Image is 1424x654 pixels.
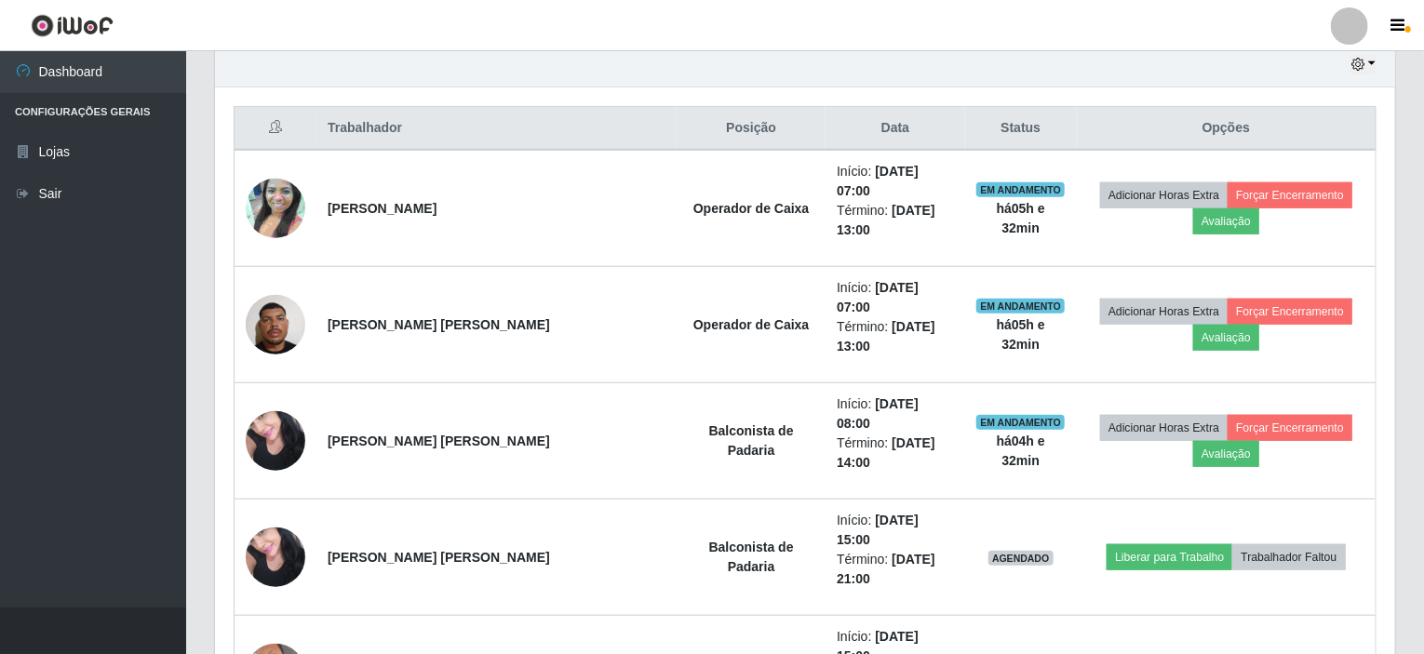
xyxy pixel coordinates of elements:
[1193,208,1259,234] button: Avaliação
[31,14,114,37] img: CoreUI Logo
[965,107,1077,151] th: Status
[837,394,954,434] li: Início:
[246,285,305,364] img: 1744328731304.jpeg
[1228,299,1352,325] button: Forçar Encerramento
[837,317,954,356] li: Término:
[997,317,1045,352] strong: há 05 h e 32 min
[709,540,794,574] strong: Balconista de Padaria
[1077,107,1377,151] th: Opções
[1100,415,1228,441] button: Adicionar Horas Extra
[837,396,919,431] time: [DATE] 08:00
[328,201,437,216] strong: [PERSON_NAME]
[1107,544,1232,570] button: Liberar para Trabalho
[246,155,305,261] img: 1650687338616.jpeg
[1228,182,1352,208] button: Forçar Encerramento
[1100,182,1228,208] button: Adicionar Horas Extra
[328,317,550,332] strong: [PERSON_NAME] [PERSON_NAME]
[328,550,550,565] strong: [PERSON_NAME] [PERSON_NAME]
[997,434,1045,468] strong: há 04 h e 32 min
[1193,325,1259,351] button: Avaliação
[976,182,1065,197] span: EM ANDAMENTO
[1193,441,1259,467] button: Avaliação
[976,299,1065,314] span: EM ANDAMENTO
[988,551,1054,566] span: AGENDADO
[837,550,954,589] li: Término:
[837,201,954,240] li: Término:
[316,107,677,151] th: Trabalhador
[693,317,810,332] strong: Operador de Caixa
[837,511,954,550] li: Início:
[328,434,550,448] strong: [PERSON_NAME] [PERSON_NAME]
[837,278,954,317] li: Início:
[826,107,965,151] th: Data
[677,107,826,151] th: Posição
[246,517,305,596] img: 1746197830896.jpeg
[837,513,919,547] time: [DATE] 15:00
[1100,299,1228,325] button: Adicionar Horas Extra
[709,423,794,458] strong: Balconista de Padaria
[1228,415,1352,441] button: Forçar Encerramento
[693,201,810,216] strong: Operador de Caixa
[837,434,954,473] li: Término:
[246,401,305,480] img: 1746197830896.jpeg
[837,280,919,314] time: [DATE] 07:00
[837,164,919,198] time: [DATE] 07:00
[1232,544,1345,570] button: Trabalhador Faltou
[837,162,954,201] li: Início:
[997,201,1045,235] strong: há 05 h e 32 min
[976,415,1065,430] span: EM ANDAMENTO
